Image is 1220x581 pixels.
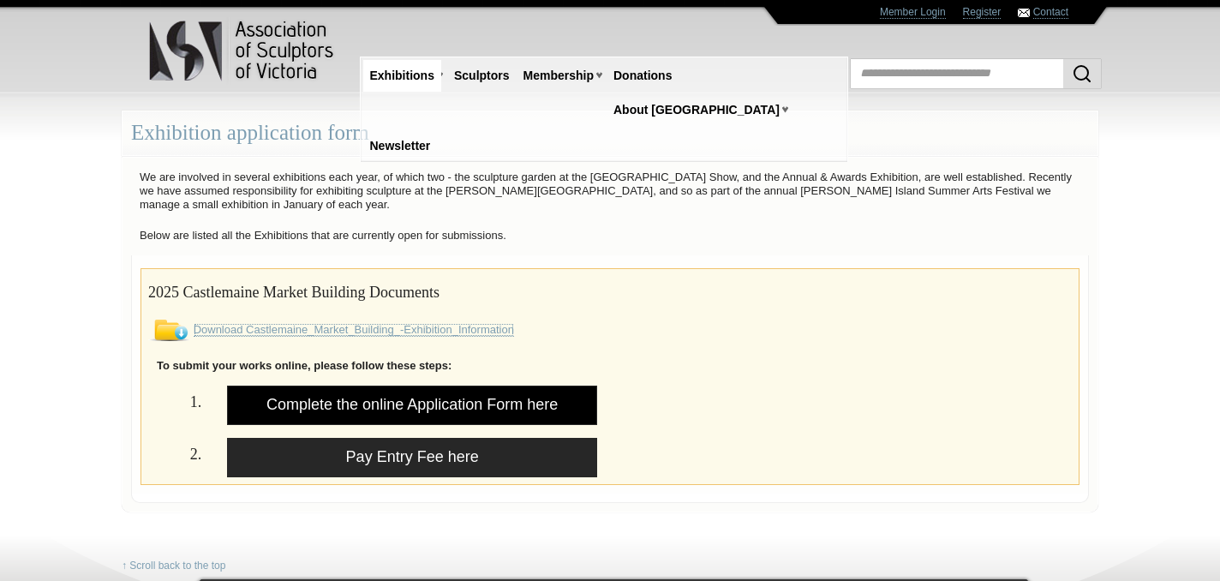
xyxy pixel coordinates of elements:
[517,60,601,92] a: Membership
[122,560,225,572] a: ↑ Scroll back to the top
[607,94,786,126] a: About [GEOGRAPHIC_DATA]
[194,323,514,337] a: Download Castlemaine_Market_Building_-Exhibition_Information
[131,225,1089,247] p: Below are listed all the Exhibitions that are currently open for submissions.
[880,6,946,19] a: Member Login
[148,276,1072,306] h2: 2025 Castlemaine Market Building Documents
[148,386,201,416] h2: 1.
[447,60,517,92] a: Sculptors
[148,438,201,468] h2: 2.
[607,60,679,92] a: Donations
[1072,63,1092,84] img: Search
[157,359,452,372] strong: To submit your works online, please follow these steps:
[227,438,597,477] a: Pay Entry Fee here
[122,111,1098,156] div: Exhibition application form
[963,6,1002,19] a: Register
[148,17,337,85] img: logo.png
[1033,6,1068,19] a: Contact
[1018,9,1030,17] img: Contact ASV
[227,386,597,425] a: Complete the online Application Form here
[131,166,1089,216] p: We are involved in several exhibitions each year, of which two - the sculpture garden at the [GEO...
[363,130,438,162] a: Newsletter
[363,60,441,92] a: Exhibitions
[148,320,190,341] img: Download File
